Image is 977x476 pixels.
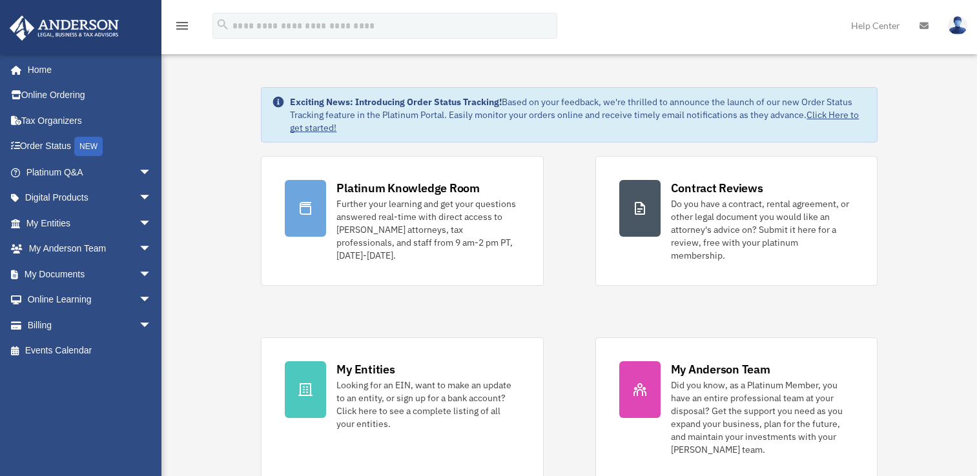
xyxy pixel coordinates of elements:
[671,379,854,456] div: Did you know, as a Platinum Member, you have an entire professional team at your disposal? Get th...
[948,16,967,35] img: User Pic
[9,261,171,287] a: My Documentsarrow_drop_down
[336,361,395,377] div: My Entities
[671,180,763,196] div: Contract Reviews
[174,23,190,34] a: menu
[595,156,878,286] a: Contract Reviews Do you have a contract, rental agreement, or other legal document you would like...
[139,261,165,288] span: arrow_drop_down
[174,18,190,34] i: menu
[139,287,165,313] span: arrow_drop_down
[9,159,171,185] a: Platinum Q&Aarrow_drop_down
[9,236,171,262] a: My Anderson Teamarrow_drop_down
[261,156,543,286] a: Platinum Knowledge Room Further your learning and get your questions answered real-time with dire...
[336,379,519,430] div: Looking for an EIN, want to make an update to an entity, or sign up for a bank account? Click her...
[9,210,171,236] a: My Entitiesarrow_drop_down
[139,159,165,186] span: arrow_drop_down
[336,180,480,196] div: Platinum Knowledge Room
[139,312,165,339] span: arrow_drop_down
[6,15,123,41] img: Anderson Advisors Platinum Portal
[336,197,519,262] div: Further your learning and get your questions answered real-time with direct access to [PERSON_NAM...
[216,17,230,32] i: search
[74,137,103,156] div: NEW
[139,210,165,237] span: arrow_drop_down
[9,134,171,160] a: Order StatusNEW
[139,236,165,263] span: arrow_drop_down
[671,361,770,377] div: My Anderson Team
[9,57,165,83] a: Home
[9,287,171,313] a: Online Learningarrow_drop_down
[9,338,171,364] a: Events Calendar
[290,96,502,108] strong: Exciting News: Introducing Order Status Tracking!
[9,312,171,338] a: Billingarrow_drop_down
[139,185,165,212] span: arrow_drop_down
[9,83,171,108] a: Online Ordering
[671,197,854,262] div: Do you have a contract, rental agreement, or other legal document you would like an attorney's ad...
[9,185,171,211] a: Digital Productsarrow_drop_down
[290,109,859,134] a: Click Here to get started!
[290,95,866,134] div: Based on your feedback, we're thrilled to announce the launch of our new Order Status Tracking fe...
[9,108,171,134] a: Tax Organizers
